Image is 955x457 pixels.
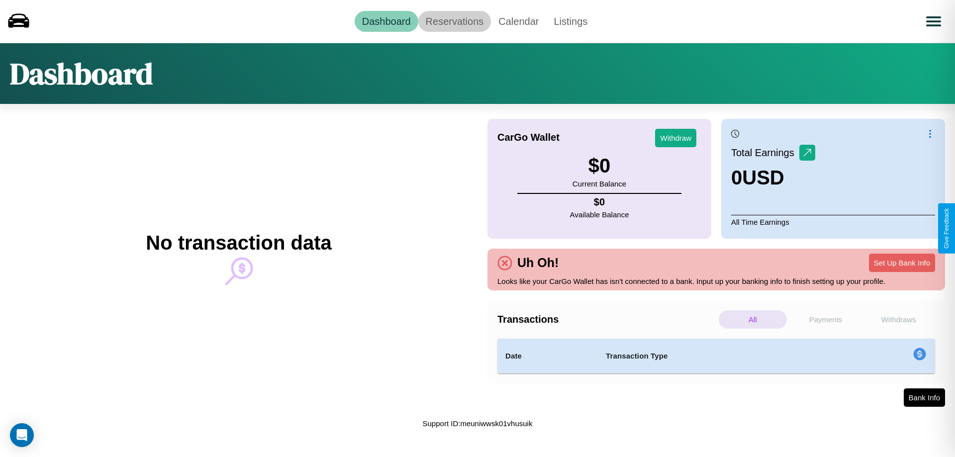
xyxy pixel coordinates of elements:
p: Available Balance [570,208,629,221]
button: Withdraw [655,129,696,147]
h4: $ 0 [570,196,629,208]
h4: Date [505,350,590,362]
p: All [719,310,787,329]
h3: $ 0 [573,155,626,177]
p: Total Earnings [731,144,799,162]
p: All Time Earnings [731,215,935,229]
button: Bank Info [904,388,945,407]
h4: Transaction Type [606,350,832,362]
h1: Dashboard [10,53,153,94]
a: Listings [546,11,595,32]
h4: CarGo Wallet [497,132,560,143]
h3: 0 USD [731,167,815,189]
p: Support ID: meuniwwsk01vhusuik [423,417,533,430]
table: simple table [497,339,935,373]
a: Reservations [418,11,491,32]
button: Set Up Bank Info [869,254,935,272]
div: Open Intercom Messenger [10,423,34,447]
div: Give Feedback [943,208,950,249]
p: Current Balance [573,177,626,190]
button: Open menu [920,7,948,35]
p: Looks like your CarGo Wallet has isn't connected to a bank. Input up your banking info to finish ... [497,274,935,288]
a: Calendar [491,11,546,32]
h4: Uh Oh! [512,256,564,270]
a: Dashboard [355,11,418,32]
h2: No transaction data [146,232,331,254]
p: Payments [792,310,860,329]
p: Withdraws [864,310,933,329]
h4: Transactions [497,314,716,325]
